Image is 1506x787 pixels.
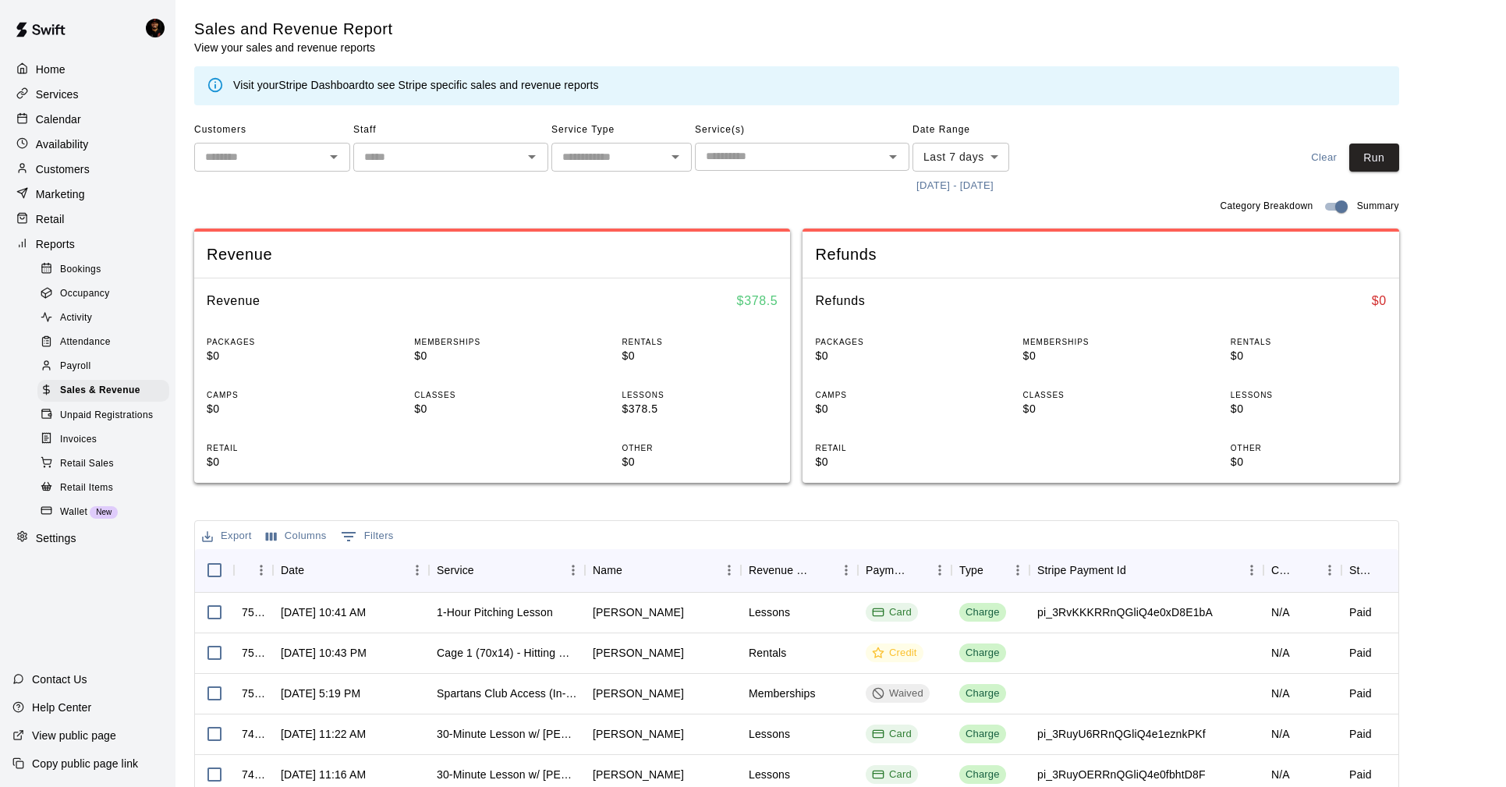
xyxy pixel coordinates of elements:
a: Services [12,83,163,106]
p: CLASSES [414,389,570,401]
span: Retail Sales [60,456,114,472]
div: Type [959,548,983,592]
p: PACKAGES [815,336,971,348]
div: 30-Minute Lesson w/ Chris McFarland [437,726,577,742]
button: Clear [1299,144,1349,172]
div: Rentals [749,645,787,661]
span: Payroll [60,359,90,374]
div: Unpaid Registrations [37,405,169,427]
p: $0 [815,454,971,470]
span: Revenue [207,244,778,265]
span: Wallet [60,505,87,520]
a: Settings [12,526,163,550]
div: Date [273,548,429,592]
div: Last 7 days [912,143,1009,172]
div: Date [281,548,304,592]
p: $0 [414,348,570,364]
div: Lessons [749,767,790,782]
button: Sort [1374,559,1396,581]
div: Kevin Moore [593,645,684,661]
div: Cage 1 (70x14) - Hitting Only [437,645,577,661]
p: LESSONS [622,389,778,401]
div: Arin Vilo [593,767,684,782]
div: Payment Method [858,548,951,592]
div: Attendance [37,331,169,353]
p: OTHER [622,442,778,454]
a: Customers [12,158,163,181]
p: Help Center [32,700,91,715]
div: Stripe Payment Id [1037,548,1126,592]
button: Export [198,524,256,548]
h6: Refunds [815,291,865,311]
a: Retail Items [37,476,175,500]
a: Reports [12,232,163,256]
div: Card [872,768,912,782]
p: PACKAGES [207,336,363,348]
div: Credit [872,646,917,661]
a: WalletNew [37,500,175,524]
p: $0 [622,454,778,470]
button: Sort [304,559,326,581]
div: Visit your to see Stripe specific sales and revenue reports [233,77,599,94]
span: Retail Items [60,480,113,496]
button: Sort [474,559,496,581]
p: Customers [36,161,90,177]
div: Card [872,605,912,620]
p: LESSONS [1231,389,1387,401]
button: Open [521,146,543,168]
a: Home [12,58,163,81]
span: Occupancy [60,286,110,302]
div: 749364 [242,726,265,742]
button: Menu [1240,558,1263,582]
p: $0 [815,401,971,417]
a: Calendar [12,108,163,131]
div: 750233 [242,686,265,701]
button: Menu [835,558,858,582]
div: 750928 [242,645,265,661]
div: WalletNew [37,502,169,523]
p: View public page [32,728,116,743]
div: Revenue Category [741,548,858,592]
p: Services [36,87,79,102]
p: CAMPS [815,389,971,401]
h6: $ 0 [1372,291,1387,311]
p: Availability [36,136,89,152]
div: Charge [966,646,1000,661]
div: Status [1349,548,1374,592]
div: Marketing [12,183,163,206]
div: Waived [872,686,923,701]
div: Spartans Club Access (In-Season) [437,686,577,701]
div: Bookings [37,259,169,281]
button: Run [1349,144,1399,172]
button: [DATE] - [DATE] [912,174,998,198]
div: Aug 12, 2025, 10:41 AM [281,604,366,620]
a: Availability [12,133,163,156]
img: Chris McFarland [146,19,165,37]
div: Memberships [749,686,816,701]
span: Sales & Revenue [60,383,140,399]
p: $0 [1023,348,1179,364]
span: New [90,508,118,516]
button: Open [323,146,345,168]
div: Payroll [37,356,169,378]
p: $0 [207,401,363,417]
p: Marketing [36,186,85,202]
p: Retail [36,211,65,227]
div: Aug 11, 2025, 5:19 PM [281,686,360,701]
div: Charge [966,768,1000,782]
a: Bookings [37,257,175,282]
div: Activity [37,307,169,329]
button: Sort [983,559,1005,581]
div: Stripe Payment Id [1029,548,1263,592]
button: Menu [928,558,951,582]
p: $0 [622,348,778,364]
button: Menu [406,558,429,582]
div: Revenue Category [749,548,813,592]
div: N/A [1271,686,1290,701]
button: Select columns [262,524,331,548]
button: Open [664,146,686,168]
span: Summary [1357,199,1399,214]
